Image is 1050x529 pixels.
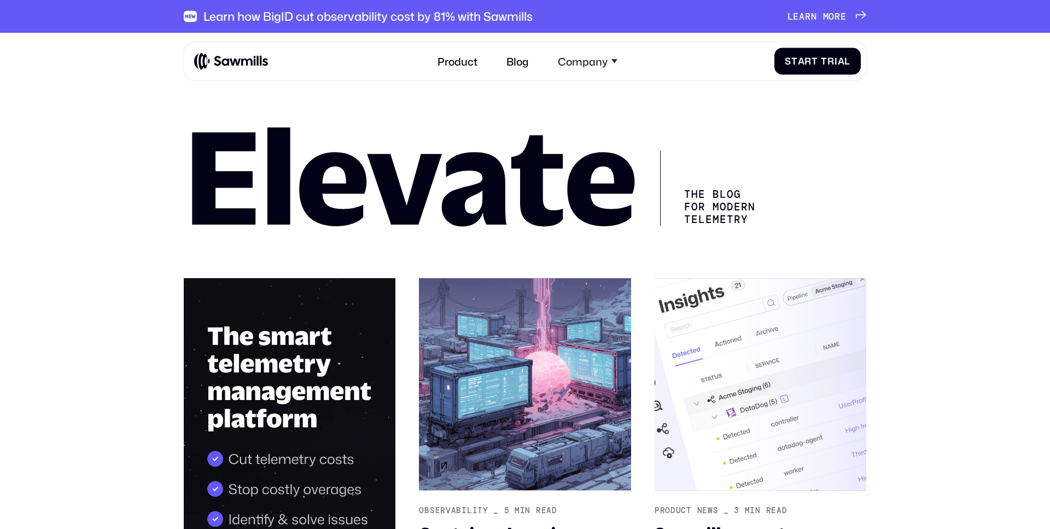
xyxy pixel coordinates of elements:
[724,506,729,515] div: _
[838,56,845,67] span: a
[804,56,812,67] span: r
[499,47,537,75] a: Blog
[655,506,719,515] div: Product News
[184,125,637,226] h1: Elevate
[558,55,608,67] div: Company
[821,56,827,67] span: T
[791,56,798,67] span: t
[504,506,510,515] div: 5
[515,506,557,515] div: min read
[799,11,805,22] span: a
[829,11,835,22] span: o
[798,56,805,67] span: a
[844,56,850,67] span: l
[793,11,799,22] span: e
[827,56,835,67] span: r
[493,506,499,515] div: _
[811,11,817,22] span: n
[550,47,625,75] div: Company
[835,56,838,67] span: i
[812,56,818,67] span: t
[203,9,533,23] div: Learn how BigID cut observability cost by 81% with Sawmills
[419,506,488,515] div: Observability
[660,151,765,226] div: The Blog for Modern telemetry
[774,48,861,74] a: StartTrial
[745,506,787,515] div: min read
[823,11,829,22] span: m
[785,56,791,67] span: S
[787,11,794,22] span: L
[430,47,486,75] a: Product
[805,11,811,22] span: r
[841,11,847,22] span: e
[835,11,841,22] span: r
[787,11,866,22] a: Learnmore
[734,506,739,515] div: 3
